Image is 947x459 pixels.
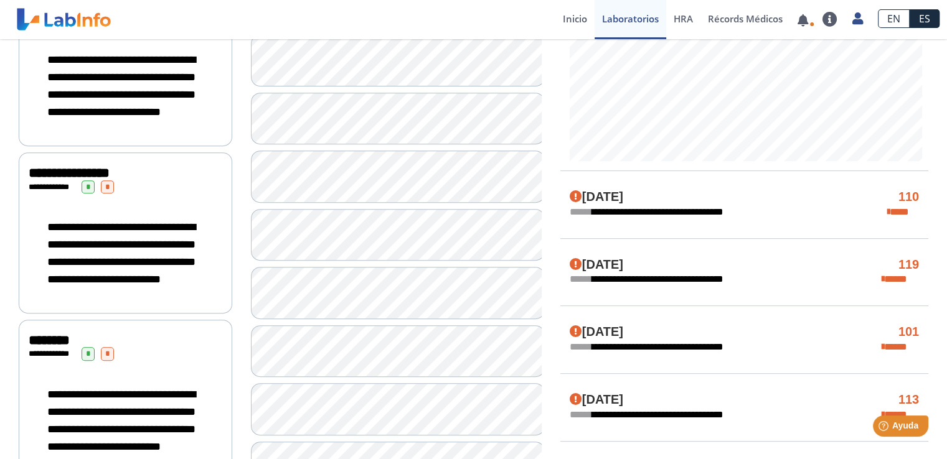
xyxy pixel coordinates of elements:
h4: [DATE] [570,190,623,205]
h4: 119 [898,257,919,272]
h4: [DATE] [570,257,623,272]
h4: [DATE] [570,392,623,407]
iframe: Help widget launcher [836,410,933,445]
h4: 110 [898,190,919,205]
a: EN [878,9,910,28]
h4: [DATE] [570,325,623,340]
h4: 113 [898,392,919,407]
span: HRA [674,12,693,25]
h4: 101 [898,325,919,340]
a: ES [910,9,940,28]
